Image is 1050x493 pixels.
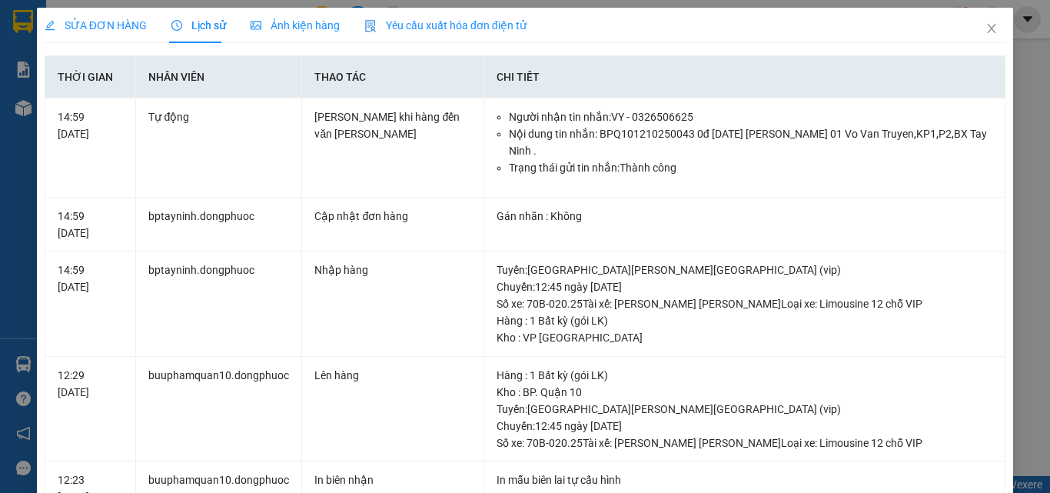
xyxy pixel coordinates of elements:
span: Ảnh kiện hàng [251,19,340,32]
td: buuphamquan10.dongphuoc [136,357,302,462]
div: Kho : VP [GEOGRAPHIC_DATA] [497,329,992,346]
td: bptayninh.dongphuoc [136,251,302,357]
span: SỬA ĐƠN HÀNG [45,19,147,32]
th: Thời gian [45,56,137,98]
th: Nhân viên [136,56,302,98]
span: close [985,22,998,35]
div: Lên hàng [314,367,470,384]
li: Trạng thái gửi tin nhắn: Thành công [509,159,992,176]
img: icon [364,20,377,32]
div: Hàng : 1 Bất kỳ (gói LK) [497,312,992,329]
span: clock-circle [171,20,182,31]
div: 14:59 [DATE] [58,261,124,295]
span: picture [251,20,261,31]
div: 14:59 [DATE] [58,108,124,142]
div: Cập nhật đơn hàng [314,208,470,225]
div: In biên nhận [314,471,470,488]
td: Tự động [136,98,302,198]
span: Yêu cầu xuất hóa đơn điện tử [364,19,527,32]
li: Nội dung tin nhắn: BPQ101210250043 0đ [DATE] [PERSON_NAME] 01 Vo Van Truyen,KP1,P2,BX Tay Ninh . [509,125,992,159]
td: bptayninh.dongphuoc [136,198,302,252]
div: Gán nhãn : Không [497,208,992,225]
span: Lịch sử [171,19,226,32]
th: Thao tác [302,56,483,98]
div: 14:59 [DATE] [58,208,124,242]
span: edit [45,20,55,31]
div: Tuyến : [GEOGRAPHIC_DATA][PERSON_NAME][GEOGRAPHIC_DATA] (vip) Chuyến: 12:45 ngày [DATE] Số xe: 70... [497,401,992,451]
div: Tuyến : [GEOGRAPHIC_DATA][PERSON_NAME][GEOGRAPHIC_DATA] (vip) Chuyến: 12:45 ngày [DATE] Số xe: 70... [497,261,992,312]
th: Chi tiết [484,56,1005,98]
button: Close [970,8,1013,51]
div: Hàng : 1 Bất kỳ (gói LK) [497,367,992,384]
li: Người nhận tin nhắn: VY - 0326506625 [509,108,992,125]
div: Nhập hàng [314,261,470,278]
div: Kho : BP. Quận 10 [497,384,992,401]
div: In mẫu biên lai tự cấu hình [497,471,992,488]
div: 12:29 [DATE] [58,367,124,401]
div: [PERSON_NAME] khi hàng đến văn [PERSON_NAME] [314,108,470,142]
